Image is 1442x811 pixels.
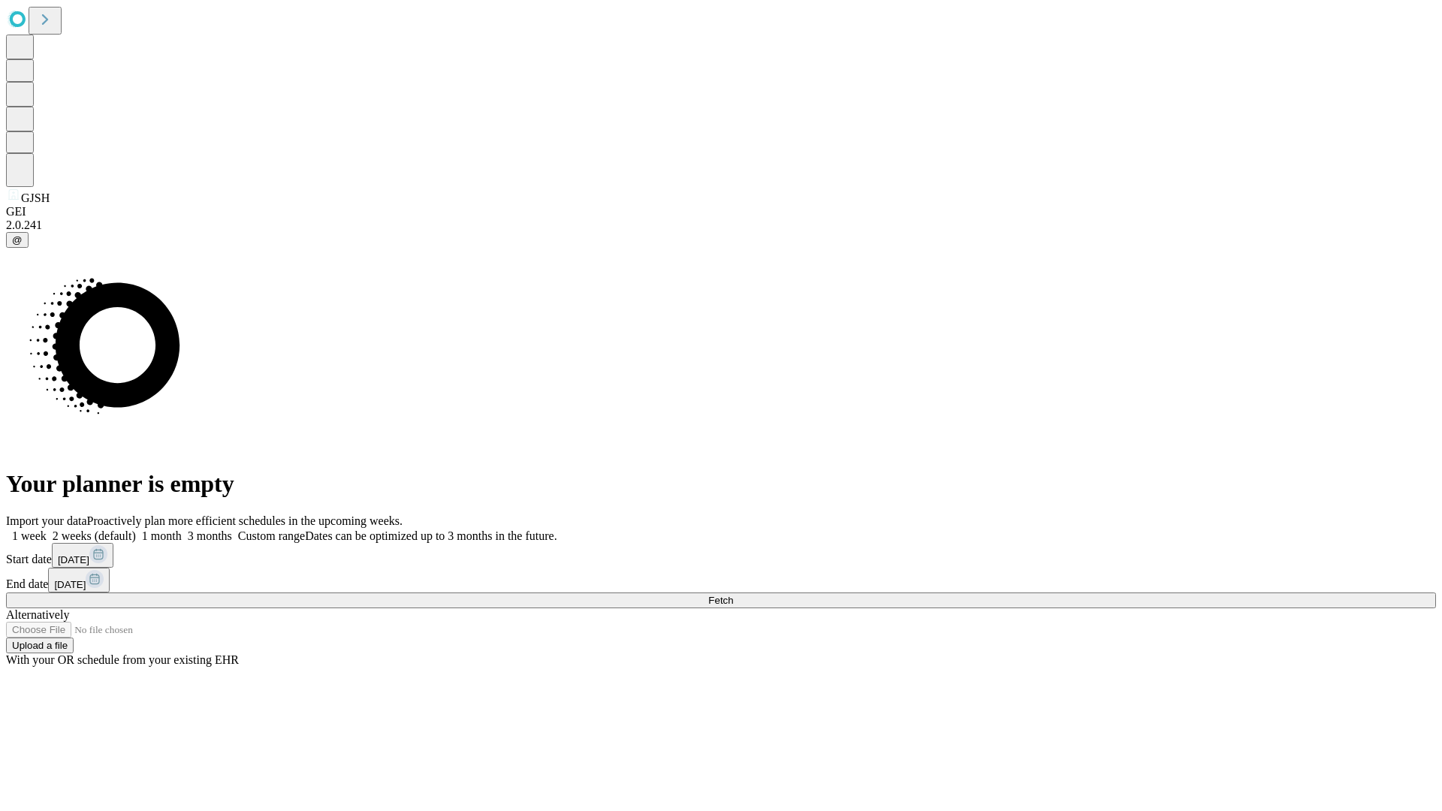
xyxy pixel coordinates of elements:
span: 1 month [142,529,182,542]
span: [DATE] [58,554,89,565]
span: 3 months [188,529,232,542]
button: Upload a file [6,638,74,653]
h1: Your planner is empty [6,470,1436,498]
div: End date [6,568,1436,592]
span: Alternatively [6,608,69,621]
div: 2.0.241 [6,219,1436,232]
button: Fetch [6,592,1436,608]
span: Proactively plan more efficient schedules in the upcoming weeks. [87,514,403,527]
span: With your OR schedule from your existing EHR [6,653,239,666]
span: 1 week [12,529,47,542]
span: Dates can be optimized up to 3 months in the future. [305,529,557,542]
button: [DATE] [48,568,110,592]
span: Import your data [6,514,87,527]
span: @ [12,234,23,246]
span: 2 weeks (default) [53,529,136,542]
button: @ [6,232,29,248]
div: GEI [6,205,1436,219]
span: GJSH [21,191,50,204]
button: [DATE] [52,543,113,568]
span: [DATE] [54,579,86,590]
span: Custom range [238,529,305,542]
div: Start date [6,543,1436,568]
span: Fetch [708,595,733,606]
